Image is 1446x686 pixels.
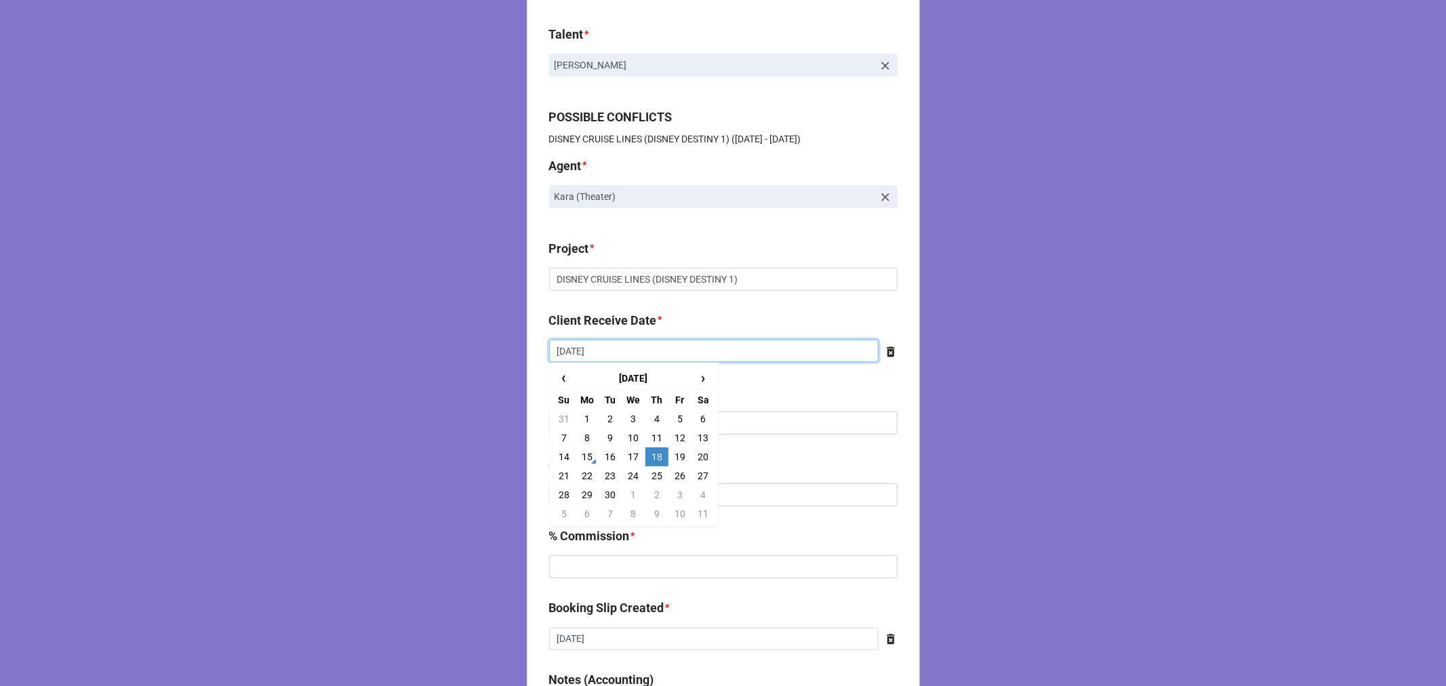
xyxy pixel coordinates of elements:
label: % Commission [549,527,630,546]
td: 4 [645,409,668,428]
p: Kara (Theater) [555,190,873,203]
th: Fr [668,390,691,409]
td: 28 [553,485,576,504]
td: 21 [553,466,576,485]
td: 3 [668,485,691,504]
td: 11 [691,504,715,523]
th: Su [553,390,576,409]
span: › [692,367,714,389]
label: Talent [549,25,584,44]
td: 2 [599,409,622,428]
td: 10 [668,504,691,523]
td: 9 [645,504,668,523]
th: [DATE] [576,366,691,390]
td: 23 [599,466,622,485]
td: 27 [691,466,715,485]
input: Date [549,628,879,651]
span: ‹ [553,367,575,389]
th: We [622,390,645,409]
td: 1 [576,409,599,428]
label: Client Receive Date [549,311,657,330]
td: 26 [668,466,691,485]
td: 25 [645,466,668,485]
b: POSSIBLE CONFLICTS [549,110,672,124]
td: 16 [599,447,622,466]
td: 14 [553,447,576,466]
label: Agent [549,157,582,176]
td: 10 [622,428,645,447]
td: 11 [645,428,668,447]
label: Booking Slip Created [549,599,664,618]
td: 20 [691,447,715,466]
td: 6 [576,504,599,523]
label: Project [549,239,589,258]
td: 12 [668,428,691,447]
p: [PERSON_NAME] [555,58,873,72]
td: 17 [622,447,645,466]
th: Th [645,390,668,409]
td: 8 [576,428,599,447]
td: 24 [622,466,645,485]
td: 1 [622,485,645,504]
td: 18 [645,447,668,466]
p: DISNEY CRUISE LINES (DISNEY DESTINY 1) ([DATE] - [DATE]) [549,132,898,146]
th: Sa [691,390,715,409]
td: 9 [599,428,622,447]
td: 19 [668,447,691,466]
td: 7 [553,428,576,447]
th: Mo [576,390,599,409]
td: 8 [622,504,645,523]
td: 6 [691,409,715,428]
th: Tu [599,390,622,409]
td: 30 [599,485,622,504]
input: Date [549,340,879,363]
td: 3 [622,409,645,428]
td: 7 [599,504,622,523]
td: 5 [668,409,691,428]
td: 22 [576,466,599,485]
td: 2 [645,485,668,504]
td: 29 [576,485,599,504]
td: 5 [553,504,576,523]
td: 31 [553,409,576,428]
td: 4 [691,485,715,504]
td: 13 [691,428,715,447]
td: 15 [576,447,599,466]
